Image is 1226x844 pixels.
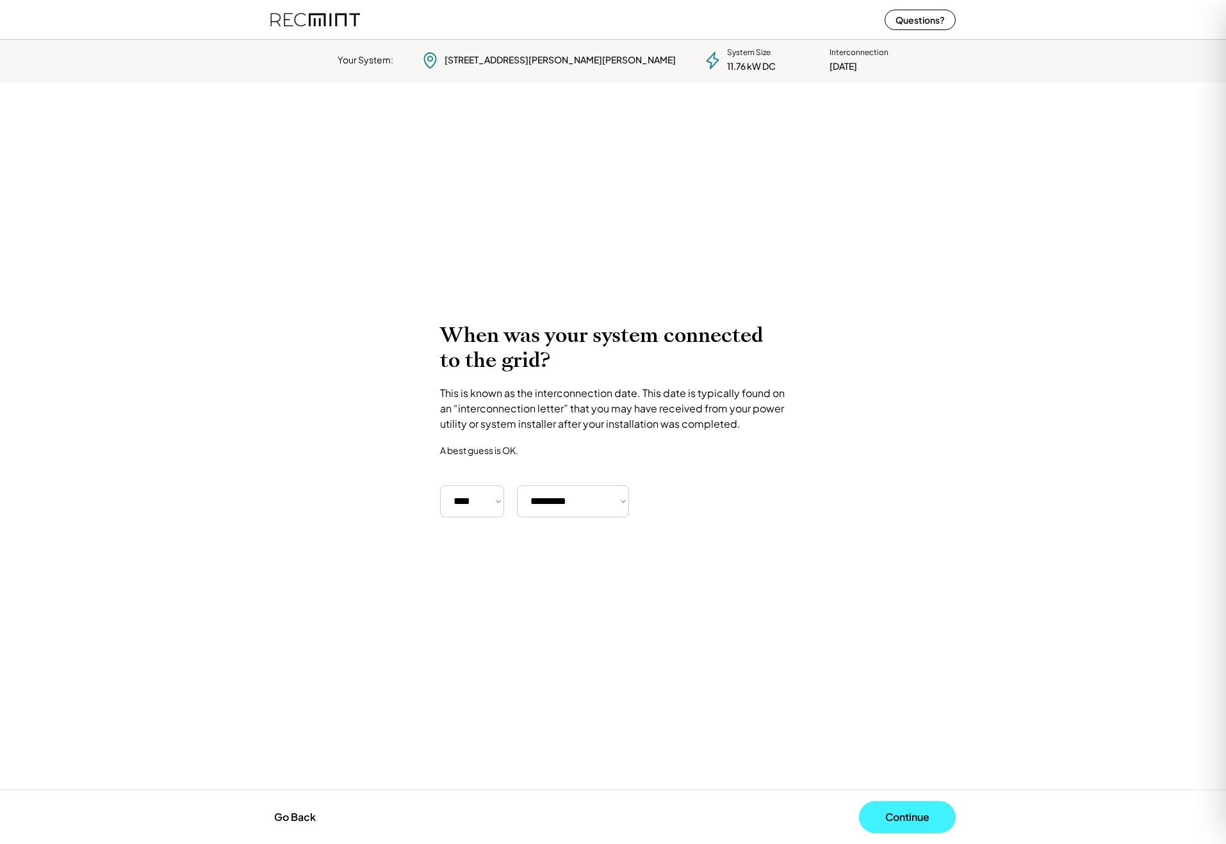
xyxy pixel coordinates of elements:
div: [STREET_ADDRESS][PERSON_NAME][PERSON_NAME] [445,54,676,67]
div: [DATE] [830,60,857,73]
div: 11.76 kW DC [727,60,776,73]
button: Questions? [885,10,956,30]
button: Go Back [270,803,320,831]
h2: When was your system connected to the grid? [440,323,786,373]
div: System Size [727,47,771,58]
div: Your System: [338,54,393,67]
div: Interconnection [830,47,888,58]
div: A best guess is OK. [440,444,518,456]
img: recmint-logotype%403x%20%281%29.jpeg [270,3,360,37]
div: This is known as the interconnection date. This date is typically found on an “interconnection le... [440,385,786,432]
button: Continue [859,801,956,833]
